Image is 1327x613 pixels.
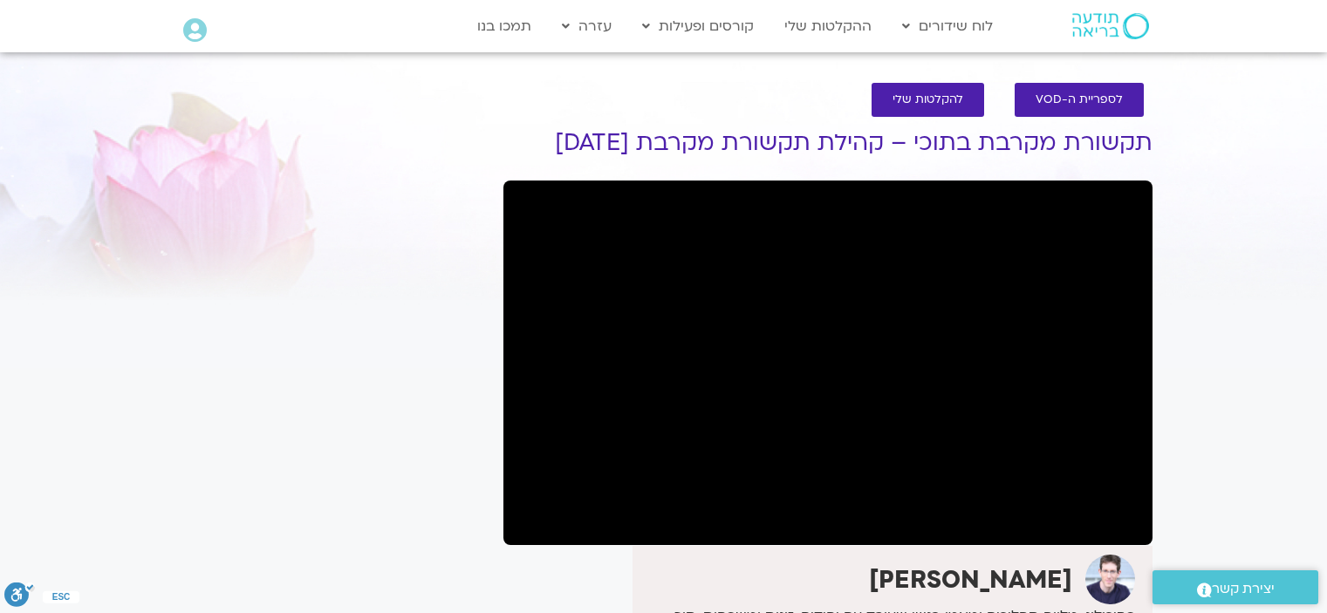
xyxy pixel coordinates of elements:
[893,10,1002,43] a: לוח שידורים
[503,180,1153,545] iframe: תקשורת מקרבת עם חלקי העצמי עם ערן טייכר - 12.8.25
[872,83,984,117] a: להקלטות שלי
[1212,577,1275,601] span: יצירת קשר
[503,130,1153,156] h1: תקשורת מקרבת בתוכי – קהילת תקשורת מקרבת [DATE]
[1153,570,1318,604] a: יצירת קשר
[1085,555,1135,604] img: ערן טייכר
[1072,13,1149,39] img: תודעה בריאה
[1015,83,1144,117] a: לספריית ה-VOD
[1036,93,1123,106] span: לספריית ה-VOD
[633,10,763,43] a: קורסים ופעילות
[869,563,1072,596] strong: [PERSON_NAME]
[469,10,540,43] a: תמכו בנו
[893,93,963,106] span: להקלטות שלי
[553,10,620,43] a: עזרה
[776,10,880,43] a: ההקלטות שלי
